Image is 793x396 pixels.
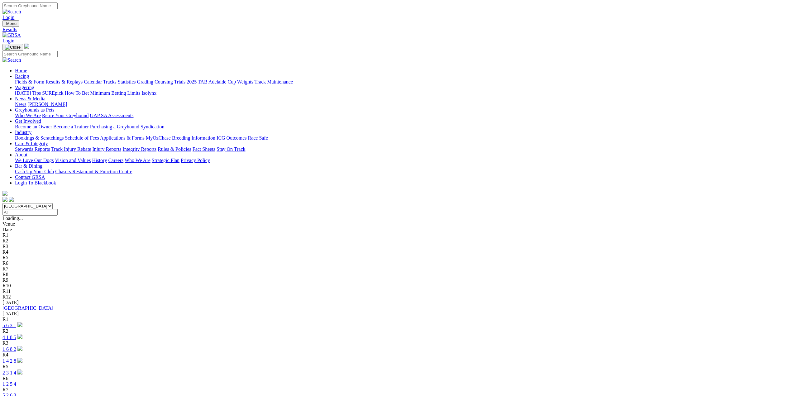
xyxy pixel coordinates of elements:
[2,305,53,311] a: [GEOGRAPHIC_DATA]
[2,387,791,393] div: R7
[237,79,253,84] a: Weights
[118,79,136,84] a: Statistics
[125,158,150,163] a: Who We Are
[2,2,58,9] input: Search
[90,90,140,96] a: Minimum Betting Limits
[17,358,22,363] img: play-circle.svg
[42,113,89,118] a: Retire Your Greyhound
[2,232,791,238] div: R1
[2,311,791,317] div: [DATE]
[2,57,21,63] img: Search
[15,96,45,101] a: News & Media
[45,79,83,84] a: Results & Replays
[155,79,173,84] a: Coursing
[2,27,791,32] a: Results
[2,238,791,244] div: R2
[15,163,42,169] a: Bar & Dining
[2,191,7,196] img: logo-grsa-white.png
[2,197,7,202] img: facebook.svg
[146,135,171,141] a: MyOzChase
[15,74,29,79] a: Racing
[2,244,791,249] div: R3
[2,364,791,370] div: R5
[2,335,16,340] a: 4 1 8 5
[2,277,791,283] div: R9
[24,44,29,49] img: logo-grsa-white.png
[2,381,16,387] a: 1 2 5 4
[2,216,23,221] span: Loading...
[152,158,179,163] a: Strategic Plan
[2,323,16,328] a: 5 6 3 1
[2,227,791,232] div: Date
[2,346,16,352] a: 1 6 8 2
[15,169,791,174] div: Bar & Dining
[15,146,50,152] a: Stewards Reports
[2,300,791,305] div: [DATE]
[15,79,44,84] a: Fields & Form
[15,141,48,146] a: Care & Integrity
[2,20,19,27] button: Toggle navigation
[17,346,22,351] img: play-circle.svg
[90,124,139,129] a: Purchasing a Greyhound
[122,146,156,152] a: Integrity Reports
[2,44,23,51] button: Toggle navigation
[217,146,245,152] a: Stay On Track
[15,113,791,118] div: Greyhounds as Pets
[15,102,791,107] div: News & Media
[2,328,791,334] div: R2
[187,79,236,84] a: 2025 TAB Adelaide Cup
[2,289,791,294] div: R11
[100,135,145,141] a: Applications & Forms
[248,135,268,141] a: Race Safe
[2,272,791,277] div: R8
[65,90,89,96] a: How To Bet
[2,51,58,57] input: Search
[15,90,41,96] a: [DATE] Tips
[2,352,791,358] div: R4
[55,169,132,174] a: Chasers Restaurant & Function Centre
[141,90,156,96] a: Isolynx
[15,152,27,157] a: About
[15,68,27,73] a: Home
[15,124,791,130] div: Get Involved
[17,370,22,375] img: play-circle.svg
[15,130,31,135] a: Industry
[15,85,34,90] a: Wagering
[15,158,54,163] a: We Love Our Dogs
[15,113,41,118] a: Who We Are
[174,79,185,84] a: Trials
[92,158,107,163] a: History
[181,158,210,163] a: Privacy Policy
[2,317,791,322] div: R1
[2,249,791,255] div: R4
[27,102,67,107] a: [PERSON_NAME]
[2,38,14,43] a: Login
[141,124,164,129] a: Syndication
[15,158,791,163] div: About
[17,322,22,327] img: play-circle.svg
[15,102,26,107] a: News
[103,79,117,84] a: Tracks
[84,79,102,84] a: Calendar
[217,135,246,141] a: ICG Outcomes
[51,146,91,152] a: Track Injury Rebate
[17,334,22,339] img: play-circle.svg
[15,180,56,185] a: Login To Blackbook
[15,169,54,174] a: Cash Up Your Club
[108,158,123,163] a: Careers
[15,118,41,124] a: Get Involved
[2,221,791,227] div: Venue
[158,146,191,152] a: Rules & Policies
[2,255,791,260] div: R5
[92,146,121,152] a: Injury Reports
[2,9,21,15] img: Search
[55,158,91,163] a: Vision and Values
[2,209,58,216] input: Select date
[2,260,791,266] div: R6
[15,107,54,112] a: Greyhounds as Pets
[15,135,64,141] a: Bookings & Scratchings
[15,146,791,152] div: Care & Integrity
[15,135,791,141] div: Industry
[2,340,791,346] div: R3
